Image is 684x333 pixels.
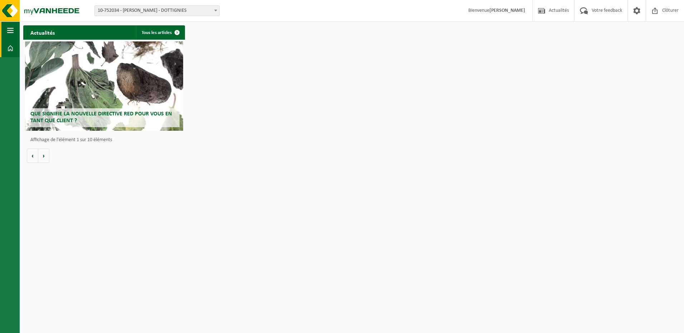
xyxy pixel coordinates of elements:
strong: [PERSON_NAME] [489,8,525,13]
span: 10-752034 - STEPHANE SAVARINO - DOTTIGNIES [94,5,220,16]
button: Vorige [27,149,38,163]
h2: Actualités [23,25,62,39]
a: Que signifie la nouvelle directive RED pour vous en tant que client ? [25,41,184,131]
p: Affichage de l'élément 1 sur 10 éléments [30,138,181,143]
a: Tous les articles [136,25,184,40]
span: Que signifie la nouvelle directive RED pour vous en tant que client ? [30,111,172,124]
button: Volgende [38,149,49,163]
span: 10-752034 - STEPHANE SAVARINO - DOTTIGNIES [95,6,219,16]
